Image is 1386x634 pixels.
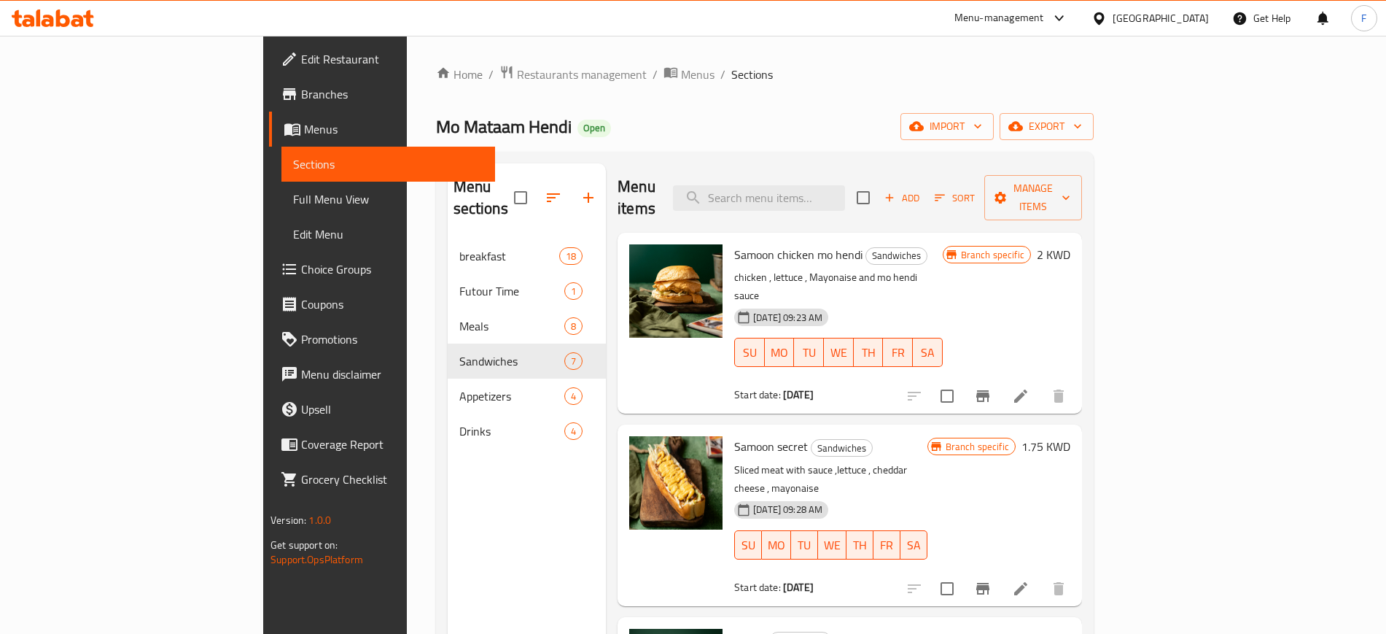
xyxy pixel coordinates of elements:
[852,535,868,556] span: TH
[919,342,937,363] span: SA
[448,233,607,455] nav: Menu sections
[459,247,559,265] span: breakfast
[925,187,984,209] span: Sort items
[269,462,494,497] a: Grocery Checklist
[940,440,1015,454] span: Branch specific
[1012,387,1029,405] a: Edit menu item
[301,260,483,278] span: Choice Groups
[293,190,483,208] span: Full Menu View
[734,578,781,597] span: Start date:
[681,66,715,83] span: Menus
[301,436,483,453] span: Coverage Report
[517,66,647,83] span: Restaurants management
[932,381,962,411] span: Select to update
[269,77,494,112] a: Branches
[564,282,583,300] div: items
[564,387,583,405] div: items
[536,180,571,215] span: Sort sections
[734,530,762,560] button: SU
[301,50,483,68] span: Edit Restaurant
[301,366,483,383] span: Menu disclaimer
[673,185,845,211] input: search
[768,535,785,556] span: MO
[281,147,494,182] a: Sections
[1113,10,1209,26] div: [GEOGRAPHIC_DATA]
[269,287,494,322] a: Coupons
[882,190,922,206] span: Add
[734,461,927,498] p: Sliced meat with sauce ,lettuce , cheddar cheese , mayonaise
[854,338,884,367] button: TH
[965,571,1000,606] button: Branch-specific-item
[448,344,607,379] div: Sandwiches7
[577,122,611,134] span: Open
[448,309,607,344] div: Meals8
[499,65,647,84] a: Restaurants management
[564,352,583,370] div: items
[879,535,895,556] span: FR
[565,390,582,403] span: 4
[459,422,564,440] div: Drinks
[448,239,607,274] div: breakfast18
[747,311,828,325] span: [DATE] 09:23 AM
[734,244,863,266] span: Samoon chicken mo hendi
[448,414,607,449] div: Drinks4
[1041,379,1076,414] button: delete
[270,511,306,530] span: Version:
[900,530,927,560] button: SA
[618,176,655,220] h2: Menu items
[866,247,927,264] span: Sandwiches
[734,436,808,457] span: Samoon secret
[797,535,812,556] span: TU
[906,535,922,556] span: SA
[448,274,607,309] div: Futour Time1
[565,285,582,298] span: 1
[1361,10,1366,26] span: F
[565,320,582,333] span: 8
[830,342,848,363] span: WE
[459,282,564,300] span: Futour Time
[747,503,828,517] span: [DATE] 09:28 AM
[762,530,791,560] button: MO
[629,436,723,530] img: Samoon secret
[459,317,564,335] span: Meals
[436,110,572,143] span: Mo Mataam Hendi
[984,175,1082,220] button: Manage items
[720,66,725,83] li: /
[269,357,494,392] a: Menu disclaimer
[824,535,841,556] span: WE
[1000,113,1094,140] button: export
[281,182,494,217] a: Full Menu View
[879,187,925,209] span: Add item
[818,530,846,560] button: WE
[301,471,483,488] span: Grocery Checklist
[269,392,494,427] a: Upsell
[304,120,483,138] span: Menus
[301,401,483,418] span: Upsell
[965,379,1000,414] button: Branch-specific-item
[771,342,789,363] span: MO
[734,338,765,367] button: SU
[931,187,978,209] button: Sort
[270,536,338,554] span: Get support on:
[791,530,818,560] button: TU
[734,268,942,305] p: chicken , lettuce , Mayonaise and mo hendi sauce
[783,578,814,597] b: [DATE]
[741,342,759,363] span: SU
[560,250,582,263] span: 18
[765,338,795,367] button: MO
[564,317,583,335] div: items
[301,85,483,103] span: Branches
[436,65,1094,84] nav: breadcrumb
[1041,571,1076,606] button: delete
[860,342,878,363] span: TH
[301,330,483,348] span: Promotions
[932,573,962,604] span: Select to update
[900,113,994,140] button: import
[270,550,363,569] a: Support.OpsPlatform
[293,155,483,173] span: Sections
[954,9,1044,27] div: Menu-management
[873,530,900,560] button: FR
[269,112,494,147] a: Menus
[913,338,943,367] button: SA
